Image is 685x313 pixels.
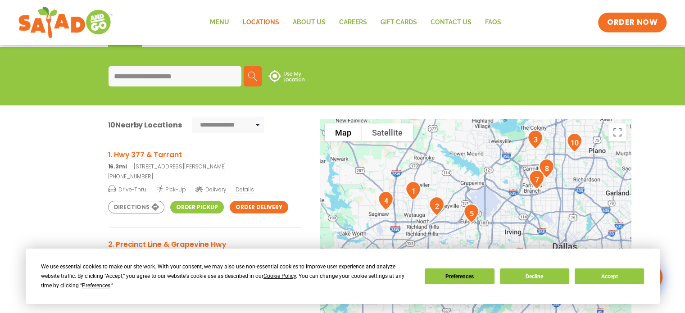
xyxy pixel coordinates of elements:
[423,12,478,33] a: Contact Us
[108,119,182,131] div: Nearby Locations
[402,177,425,204] div: 1
[203,12,508,33] nav: Menu
[608,123,626,141] button: Toggle fullscreen view
[195,186,226,194] span: Delivery
[478,12,508,33] a: FAQs
[236,12,286,33] a: Locations
[156,185,186,194] span: Pick-Up
[170,201,224,213] a: Order Pickup
[108,120,116,130] span: 10
[108,182,302,194] a: Drive-Thru Pick-Up Delivery Details
[563,129,586,156] div: 10
[460,200,483,227] div: 5
[598,13,667,32] a: ORDER NOW
[373,12,423,33] a: GIFT CARDS
[108,239,302,250] h3: 2. Precinct Line & Grapevine Hwy
[108,201,164,213] a: Directions
[425,193,448,219] div: 2
[500,268,569,284] button: Decline
[108,163,127,170] strong: 16.3mi
[108,149,302,160] h3: 1. Hwy 377 & Tarrant
[268,70,304,82] img: use-location.svg
[108,172,302,181] a: [PHONE_NUMBER]
[108,185,146,194] span: Drive-Thru
[535,155,558,181] div: 8
[607,17,658,28] span: ORDER NOW
[26,249,660,304] div: Cookie Consent Prompt
[286,12,332,33] a: About Us
[332,12,373,33] a: Careers
[230,201,288,213] a: Order Delivery
[524,126,547,153] div: 3
[575,268,644,284] button: Accept
[362,123,413,141] button: Show satellite imagery
[18,5,113,41] img: new-SAG-logo-768×292
[108,163,302,171] p: [STREET_ADDRESS][PERSON_NAME]
[263,273,296,279] span: Cookie Policy
[203,12,236,33] a: Menu
[425,268,494,284] button: Preferences
[41,262,414,290] div: We use essential cookies to make our site work. With your consent, we may also use non-essential ...
[525,166,548,193] div: 7
[374,187,397,214] div: 4
[108,239,302,260] a: 2. Precinct Line & Grapevine Hwy 18.4mi[STREET_ADDRESS]
[236,186,254,193] span: Details
[82,282,110,289] span: Preferences
[248,72,257,81] img: search.svg
[325,123,362,141] button: Show street map
[108,149,302,171] a: 1. Hwy 377 & Tarrant 16.3mi[STREET_ADDRESS][PERSON_NAME]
